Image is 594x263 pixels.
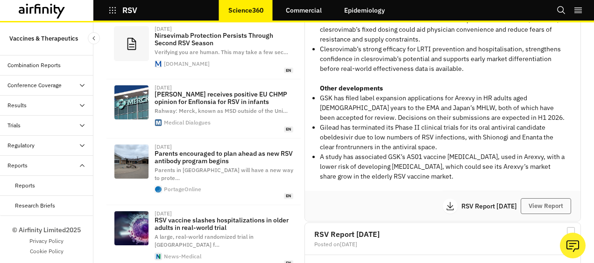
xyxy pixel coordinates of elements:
div: Trials [7,121,21,130]
a: Privacy Policy [29,237,64,245]
button: View Report [521,198,571,214]
div: Reports [7,161,28,170]
div: [DATE] [155,26,172,32]
img: android-icon-192x192-2fbf04a18d920f8b495040c5e324505d5d6a8967f862f94a37b236145370ccb2.png [155,186,162,193]
span: Parents in [GEOGRAPHIC_DATA] will have a new way to prote … [155,166,293,181]
p: Gilead has terminated its Phase II clinical trials for its oral antiviral candidate obeldesivir d... [320,123,566,152]
button: RSV [108,2,137,18]
span: en [284,193,293,199]
div: Regulatory [7,141,35,150]
span: A large, real-world randomized trial in [GEOGRAPHIC_DATA] f … [155,233,254,248]
div: News-Medical [164,254,201,259]
div: [DATE] [155,144,172,150]
div: Results [7,101,27,110]
p: GSK has filed label expansion applications for Arexvy in HR adults aged [DEMOGRAPHIC_DATA] years ... [320,93,566,123]
a: [DATE]Nirsevimab Protection Persists Through Second RSV SeasonVerifying you are human. This may t... [106,21,301,79]
button: Search [557,2,566,18]
strong: Other developments [320,84,383,92]
button: Close Sidebar [88,32,100,44]
p: Nirsevimab Protection Persists Through Second RSV Season [155,32,293,47]
img: ImageForNews_819066_17579122747531203.jpg [114,211,148,245]
img: 231498-merck-50.jpg [114,85,148,119]
div: Medical Dialogues [164,120,211,125]
p: With nirsevimab maintaining a wider indication, clesrovimab’s more limited recommendation could s... [320,5,566,44]
p: RSV [122,6,137,14]
div: Reports [15,181,35,190]
button: Ask our analysts [560,233,586,258]
p: [PERSON_NAME] receives positive EU CHMP opinion for Enflonsia for RSV in infants [155,90,293,105]
div: Posted on [DATE] [314,242,571,247]
span: en [284,126,293,132]
div: [DOMAIN_NAME] [164,61,210,67]
p: RSV vaccine slashes hospitalizations in older adults in real-world trial [155,216,293,231]
div: Research Briefs [15,201,55,210]
img: favicon.ico [155,119,162,126]
div: [DATE] [155,85,172,90]
p: © Airfinity Limited 2025 [12,225,81,235]
a: Cookie Policy [30,247,64,256]
div: Conference Coverage [7,81,62,90]
p: Science360 [228,7,263,14]
img: favicon-96x96.png [155,253,162,260]
span: en [284,68,293,74]
p: Clesrovimab’s strong efficacy for LRTI prevention and hospitalisation, strengthens confidence in ... [320,44,566,74]
a: [DATE][PERSON_NAME] receives positive EU CHMP opinion for Enflonsia for RSV in infantsRahway: Mer... [106,79,301,138]
svg: Bookmark Report [565,227,577,238]
div: Combination Reports [7,61,61,69]
p: RSV Report [DATE] [461,203,521,209]
a: [DATE]Parents encouraged to plan ahead as new RSV antibody program beginsParents in [GEOGRAPHIC_D... [106,138,301,205]
p: Parents encouraged to plan ahead as new RSV antibody program begins [155,150,293,165]
div: PortageOnline [164,187,201,192]
h2: RSV Report [DATE] [314,230,571,238]
p: A study has associated GSK’s AS01 vaccine [MEDICAL_DATA], used in Arexvy, with a lower risk of de... [320,152,566,181]
span: Rahway: Merck, known as MSD outside of the Uni … [155,107,288,114]
span: Verifying you are human. This may take a few sec … [155,48,288,55]
div: [DATE] [155,211,172,216]
p: Vaccines & Therapeutics [9,30,78,47]
img: PXL_20250918_191448142.jpg [114,145,148,179]
img: faviconV2 [155,61,162,67]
